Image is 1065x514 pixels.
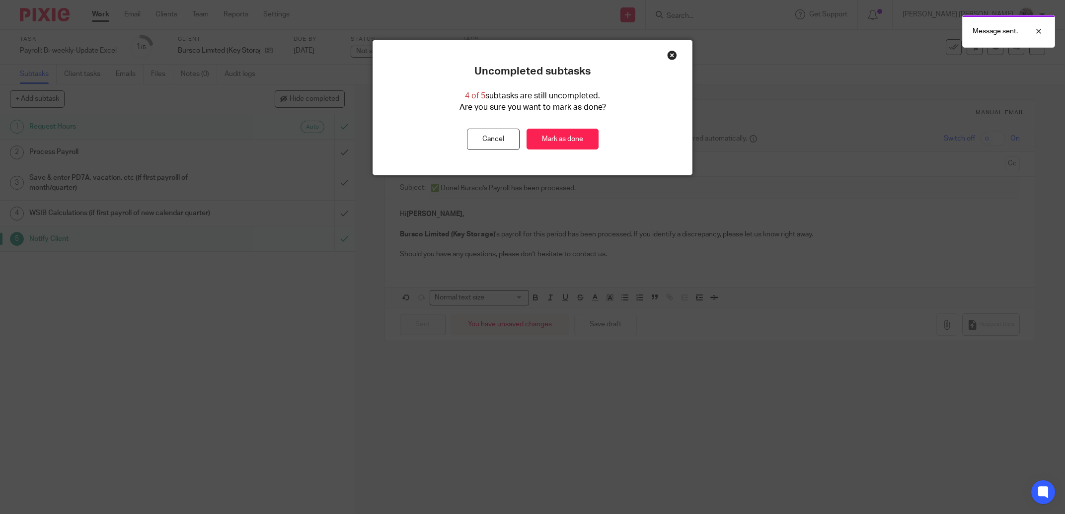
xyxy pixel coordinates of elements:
[474,65,591,78] p: Uncompleted subtasks
[973,26,1018,36] p: Message sent.
[459,102,606,113] p: Are you sure you want to mark as done?
[465,90,600,102] p: subtasks are still uncompleted.
[467,129,520,150] button: Cancel
[465,92,485,100] span: 4 of 5
[527,129,599,150] a: Mark as done
[667,50,677,60] div: Close this dialog window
